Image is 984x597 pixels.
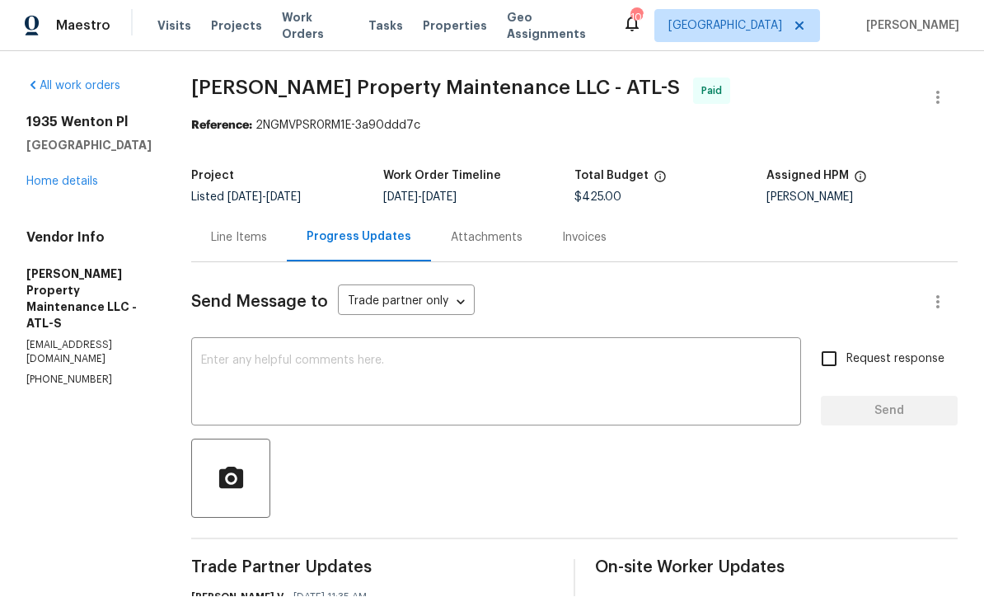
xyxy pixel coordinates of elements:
[26,115,152,131] h2: 1935 Wenton Pl
[562,230,607,247] div: Invoices
[191,560,554,576] span: Trade Partner Updates
[766,171,849,182] h5: Assigned HPM
[507,10,602,43] span: Geo Assignments
[630,10,642,26] div: 109
[191,78,680,98] span: [PERSON_NAME] Property Maintenance LLC - ATL-S
[191,120,252,132] b: Reference:
[26,374,152,388] p: [PHONE_NUMBER]
[56,18,110,35] span: Maestro
[191,171,234,182] h5: Project
[26,266,152,332] h5: [PERSON_NAME] Property Maintenance LLC - ATL-S
[383,171,501,182] h5: Work Order Timeline
[191,294,328,311] span: Send Message to
[26,176,98,188] a: Home details
[595,560,958,576] span: On-site Worker Updates
[211,18,262,35] span: Projects
[574,171,649,182] h5: Total Budget
[668,18,782,35] span: [GEOGRAPHIC_DATA]
[422,192,457,204] span: [DATE]
[423,18,487,35] span: Properties
[266,192,301,204] span: [DATE]
[191,192,301,204] span: Listed
[282,10,349,43] span: Work Orders
[451,230,522,247] div: Attachments
[854,171,867,192] span: The hpm assigned to this work order.
[846,351,944,369] span: Request response
[26,230,152,247] h4: Vendor Info
[26,138,152,154] h5: [GEOGRAPHIC_DATA]
[227,192,301,204] span: -
[860,18,959,35] span: [PERSON_NAME]
[26,339,152,367] p: [EMAIL_ADDRESS][DOMAIN_NAME]
[227,192,262,204] span: [DATE]
[368,21,403,32] span: Tasks
[191,118,958,134] div: 2NGMVPSR0RM1E-3a90ddd7c
[157,18,191,35] span: Visits
[701,83,729,100] span: Paid
[766,192,958,204] div: [PERSON_NAME]
[307,229,411,246] div: Progress Updates
[574,192,621,204] span: $425.00
[383,192,457,204] span: -
[338,289,475,317] div: Trade partner only
[26,81,120,92] a: All work orders
[654,171,667,192] span: The total cost of line items that have been proposed by Opendoor. This sum includes line items th...
[211,230,267,247] div: Line Items
[383,192,418,204] span: [DATE]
